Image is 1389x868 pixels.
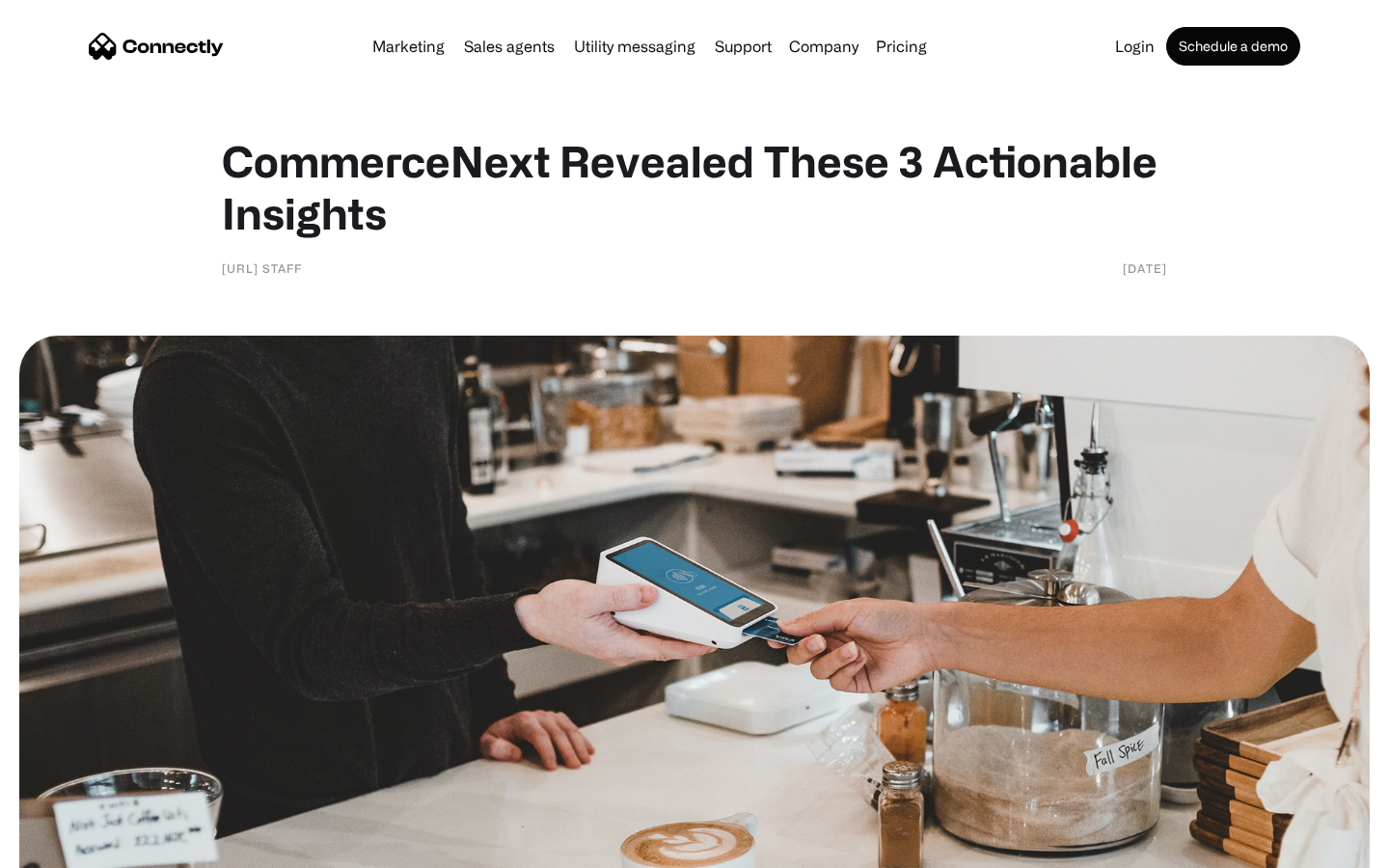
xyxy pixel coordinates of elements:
[789,33,858,60] div: Company
[868,39,935,54] a: Pricing
[1107,39,1162,54] a: Login
[707,39,779,54] a: Support
[222,258,302,278] div: [URL] Staff
[365,39,452,54] a: Marketing
[1123,258,1167,278] div: [DATE]
[783,33,864,60] div: Company
[19,834,116,861] aside: Language selected: English
[456,39,562,54] a: Sales agents
[566,39,703,54] a: Utility messaging
[1166,27,1300,66] a: Schedule a demo
[39,834,116,861] ul: Language list
[89,32,224,61] a: home
[222,135,1167,239] h1: CommerceNext Revealed These 3 Actionable Insights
